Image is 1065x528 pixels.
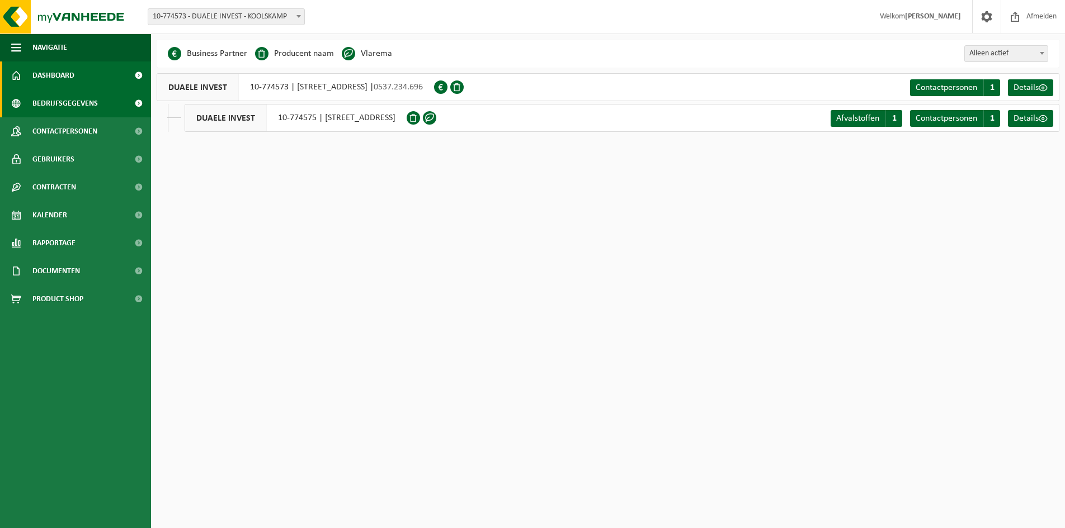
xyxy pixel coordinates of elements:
[148,8,305,25] span: 10-774573 - DUAELE INVEST - KOOLSKAMP
[32,285,83,313] span: Product Shop
[157,73,434,101] div: 10-774573 | [STREET_ADDRESS] |
[1014,83,1039,92] span: Details
[910,110,1000,127] a: Contactpersonen 1
[32,61,74,89] span: Dashboard
[1008,110,1053,127] a: Details
[32,229,76,257] span: Rapportage
[964,45,1048,62] span: Alleen actief
[157,74,239,101] span: DUAELE INVEST
[1014,114,1039,123] span: Details
[32,117,97,145] span: Contactpersonen
[185,104,407,132] div: 10-774575 | [STREET_ADDRESS]
[32,145,74,173] span: Gebruikers
[148,9,304,25] span: 10-774573 - DUAELE INVEST - KOOLSKAMP
[885,110,902,127] span: 1
[374,83,423,92] span: 0537.234.696
[32,89,98,117] span: Bedrijfsgegevens
[916,83,977,92] span: Contactpersonen
[831,110,902,127] a: Afvalstoffen 1
[1008,79,1053,96] a: Details
[32,34,67,61] span: Navigatie
[910,79,1000,96] a: Contactpersonen 1
[983,79,1000,96] span: 1
[965,46,1048,61] span: Alleen actief
[905,12,961,21] strong: [PERSON_NAME]
[342,45,392,62] li: Vlarema
[32,201,67,229] span: Kalender
[836,114,879,123] span: Afvalstoffen
[32,173,76,201] span: Contracten
[32,257,80,285] span: Documenten
[916,114,977,123] span: Contactpersonen
[983,110,1000,127] span: 1
[168,45,247,62] li: Business Partner
[185,104,267,131] span: DUAELE INVEST
[255,45,334,62] li: Producent naam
